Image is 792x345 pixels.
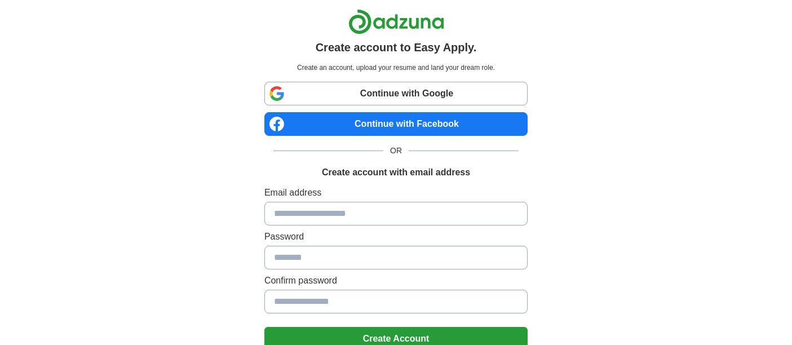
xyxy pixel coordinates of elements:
h1: Create account to Easy Apply. [316,39,477,56]
h1: Create account with email address [322,166,470,179]
a: Continue with Facebook [264,112,528,136]
a: Continue with Google [264,82,528,105]
p: Create an account, upload your resume and land your dream role. [267,63,525,73]
span: OR [383,145,409,157]
label: Email address [264,186,528,200]
img: Adzuna logo [348,9,444,34]
label: Password [264,230,528,244]
label: Confirm password [264,274,528,287]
